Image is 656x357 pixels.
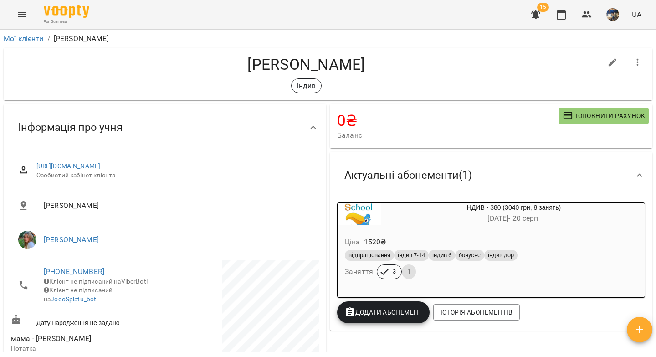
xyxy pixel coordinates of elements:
[387,268,401,276] span: 3
[344,307,422,318] span: Додати Абонемент
[364,237,386,248] p: 1520 ₴
[345,265,373,278] h6: Заняття
[337,111,559,130] h4: 0 ₴
[291,78,322,93] div: індив
[632,10,641,19] span: UA
[44,19,89,25] span: For Business
[9,312,165,329] div: Дату народження не задано
[297,80,316,91] p: індив
[47,33,50,44] li: /
[11,344,163,353] p: Нотатка
[338,203,645,290] button: ІНДИВ - 380 (3040 грн, 8 занять)[DATE]- 20 серпЦіна1520₴відпрацюванняіндив 7-14індив 6бонуснеінди...
[628,6,645,23] button: UA
[4,33,652,44] nav: breadcrumb
[338,203,381,225] div: ІНДИВ - 380 (3040 грн, 8 занять)
[345,251,394,259] span: відпрацювання
[537,3,549,12] span: 15
[11,4,33,26] button: Menu
[433,304,520,321] button: Історія абонементів
[606,8,619,21] img: 10df61c86029c9e6bf63d4085f455a0c.jpg
[44,235,99,244] a: [PERSON_NAME]
[4,34,44,43] a: Мої клієнти
[441,307,512,318] span: Історія абонементів
[402,268,416,276] span: 1
[337,301,430,323] button: Додати Абонемент
[559,108,649,124] button: Поповнити рахунок
[4,104,326,151] div: Інформація про учня
[44,278,148,285] span: Клієнт не підписаний на ViberBot!
[381,203,645,225] div: ІНДИВ - 380 (3040 грн, 8 занять)
[18,120,123,135] span: Інформація про учня
[429,251,455,259] span: індив 6
[54,33,109,44] p: [PERSON_NAME]
[484,251,518,259] span: індив дор
[11,55,602,74] h4: [PERSON_NAME]
[44,267,104,276] a: [PHONE_NUMBER]
[337,130,559,141] span: Баланс
[51,295,96,303] a: JodoSplatu_bot
[330,152,652,199] div: Актуальні абонементи(1)
[563,110,645,121] span: Поповнити рахунок
[345,236,360,248] h6: Ціна
[455,251,484,259] span: бонусне
[18,231,36,249] img: Іванна Лизун
[394,251,429,259] span: індив 7-14
[11,334,91,343] span: мама - [PERSON_NAME]
[44,286,113,303] span: Клієнт не підписаний на !
[36,162,101,170] a: [URL][DOMAIN_NAME]
[344,168,472,182] span: Актуальні абонементи ( 1 )
[44,200,312,211] span: [PERSON_NAME]
[487,214,538,222] span: [DATE] - 20 серп
[36,171,312,180] span: Особистий кабінет клієнта
[44,5,89,18] img: Voopty Logo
